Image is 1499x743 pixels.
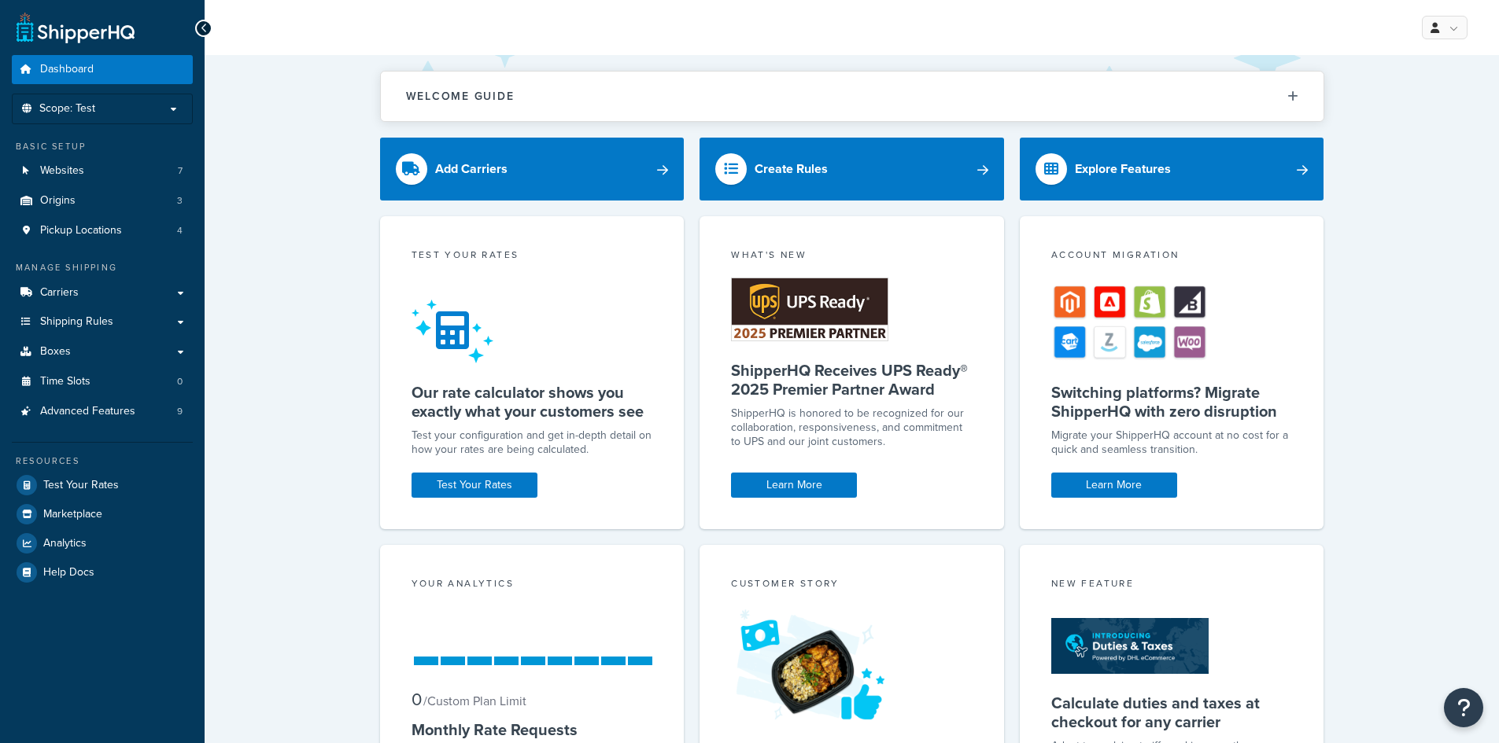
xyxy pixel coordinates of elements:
[412,686,422,712] span: 0
[12,278,193,307] a: Carriers
[412,248,653,266] div: Test your rates
[423,692,526,710] small: / Custom Plan Limit
[12,500,193,528] a: Marketplace
[435,158,508,180] div: Add Carriers
[178,164,183,178] span: 7
[40,164,84,178] span: Websites
[12,216,193,245] a: Pickup Locations4
[412,473,537,498] a: Test Your Rates
[12,261,193,274] div: Manage Shipping
[412,429,653,457] div: Test your configuration and get in-depth detail on how your rates are being calculated.
[43,537,87,550] span: Analytics
[1051,248,1293,266] div: Account Migration
[12,55,193,84] a: Dashboard
[40,375,90,388] span: Time Slots
[12,367,193,396] li: Time Slots
[12,454,193,468] div: Resources
[381,72,1324,121] button: Welcome Guide
[40,194,76,208] span: Origins
[40,63,94,76] span: Dashboard
[755,158,828,180] div: Create Rules
[177,194,183,208] span: 3
[380,138,685,200] a: Add Carriers
[1444,688,1483,727] button: Open Resource Center
[12,186,193,215] li: Origins
[412,720,653,739] h5: Monthly Rate Requests
[731,406,973,449] p: ShipperHQ is honored to be recognized for our collaboration, responsiveness, and commitment to UP...
[1051,473,1177,498] a: Learn More
[731,576,973,594] div: Customer Story
[731,361,973,399] h5: ShipperHQ Receives UPS Ready® 2025 Premier Partner Award
[731,248,973,266] div: What's New
[40,286,79,300] span: Carriers
[177,405,183,418] span: 9
[1051,429,1293,457] div: Migrate your ShipperHQ account at no cost for a quick and seamless transition.
[12,156,193,186] li: Websites
[412,576,653,594] div: Your Analytics
[12,471,193,499] a: Test Your Rates
[39,102,95,116] span: Scope: Test
[40,345,71,359] span: Boxes
[43,479,119,492] span: Test Your Rates
[1020,138,1324,200] a: Explore Features
[12,367,193,396] a: Time Slots0
[12,186,193,215] a: Origins3
[731,473,857,498] a: Learn More
[12,397,193,426] a: Advanced Features9
[412,383,653,421] h5: Our rate calculator shows you exactly what your customers see
[40,405,135,418] span: Advanced Features
[177,224,183,237] span: 4
[12,397,193,426] li: Advanced Features
[12,558,193,587] a: Help Docs
[406,90,515,102] h2: Welcome Guide
[1051,383,1293,421] h5: Switching platforms? Migrate ShipperHQ with zero disruption
[700,138,1004,200] a: Create Rules
[12,156,193,186] a: Websites7
[12,337,193,366] a: Boxes
[12,140,193,153] div: Basic Setup
[12,216,193,245] li: Pickup Locations
[43,508,102,521] span: Marketplace
[12,529,193,557] a: Analytics
[177,375,183,388] span: 0
[40,315,113,329] span: Shipping Rules
[40,224,122,237] span: Pickup Locations
[12,307,193,337] a: Shipping Rules
[1075,158,1171,180] div: Explore Features
[1051,576,1293,594] div: New Feature
[1051,693,1293,731] h5: Calculate duties and taxes at checkout for any carrier
[43,566,94,579] span: Help Docs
